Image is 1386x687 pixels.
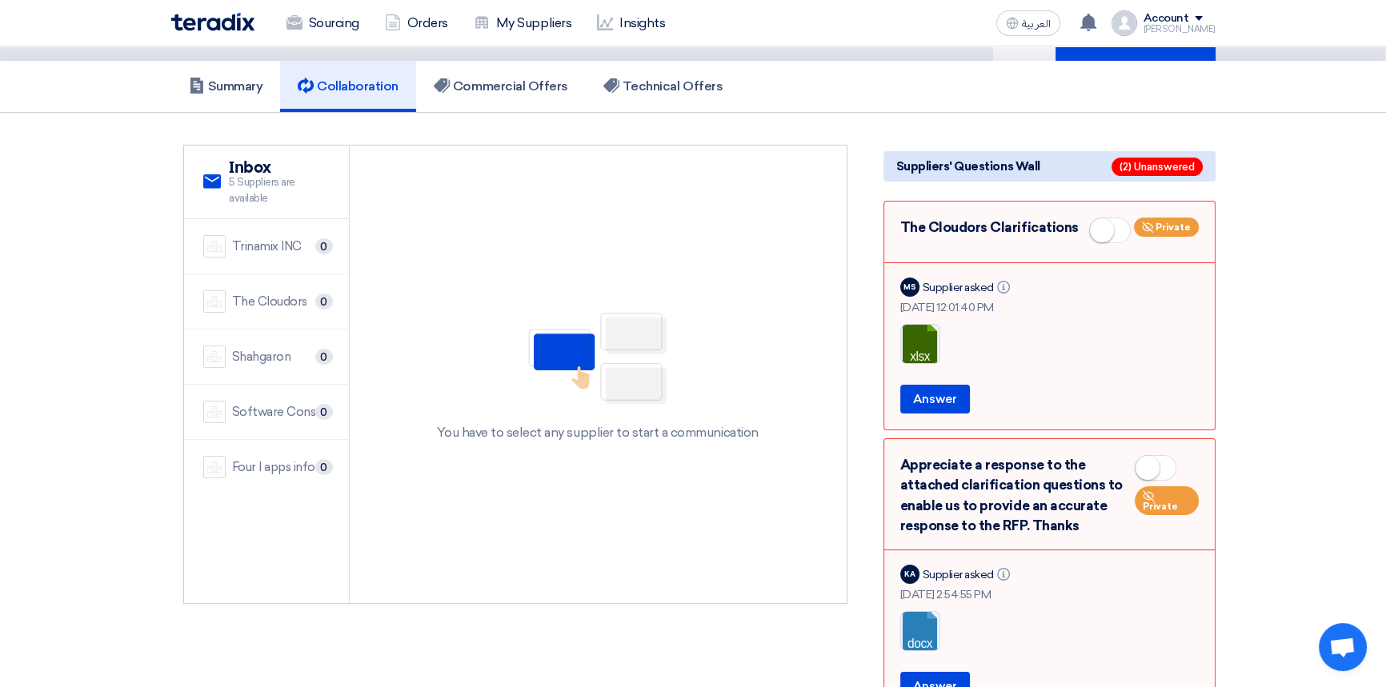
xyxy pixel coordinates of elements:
[232,403,330,421] div: Software Consultancy
[1156,222,1191,233] span: Private
[1112,10,1137,36] img: profile_test.png
[189,78,263,94] h5: Summary
[315,404,333,420] span: 0
[586,61,740,112] a: Technical Offers
[203,401,226,423] img: company-name
[203,290,226,313] img: company-name
[171,61,281,112] a: Summary
[315,294,333,310] span: 0
[900,278,919,297] div: MS
[900,565,919,584] div: KA
[1144,25,1216,34] div: [PERSON_NAME]
[518,307,678,409] img: No Partner Selected
[298,78,399,94] h5: Collaboration
[280,61,416,112] a: Collaboration
[434,78,568,94] h5: Commercial Offers
[1144,12,1189,26] div: Account
[437,423,758,442] div: You have to select any supplier to start a communication
[203,345,226,368] img: company-name
[232,238,302,256] div: Trinamix INC
[203,235,226,258] img: company-name
[232,293,307,311] div: The Cloudors
[900,385,970,413] button: Answer
[372,6,461,41] a: Orders
[923,279,1013,296] div: Supplier asked
[274,6,372,41] a: Sourcing
[1022,18,1051,30] span: العربية
[996,10,1060,36] button: العربية
[900,218,1199,250] div: The Cloudors Clarifications
[203,456,226,478] img: company-name
[1143,501,1178,512] span: Private
[900,586,1199,603] div: [DATE] 2:54:55 PM
[229,174,330,206] span: 5 Suppliers are available
[900,299,1199,316] div: [DATE] 12:01:40 PM
[232,458,330,477] div: Four I apps information company
[461,6,584,41] a: My Suppliers
[171,13,254,31] img: Teradix logo
[1319,623,1367,671] a: Open chat
[315,459,333,475] span: 0
[603,78,723,94] h5: Technical Offers
[232,348,291,366] div: Shahgaron
[923,566,1013,583] div: Supplier asked
[229,158,330,178] h2: Inbox
[315,238,333,254] span: 0
[1112,158,1203,176] span: (2) Unanswered
[901,325,1029,421] a: The_CloudorsClarificationsRFP_for_Oracle_Redwood_Upgrade_1755162050797.xlsx
[584,6,678,41] a: Insights
[416,61,586,112] a: Commercial Offers
[900,455,1199,537] div: Appreciate a response to the attached clarification questions to enable us to provide an accurate...
[896,158,1040,175] span: Suppliers' Questions Wall
[315,349,333,365] span: 0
